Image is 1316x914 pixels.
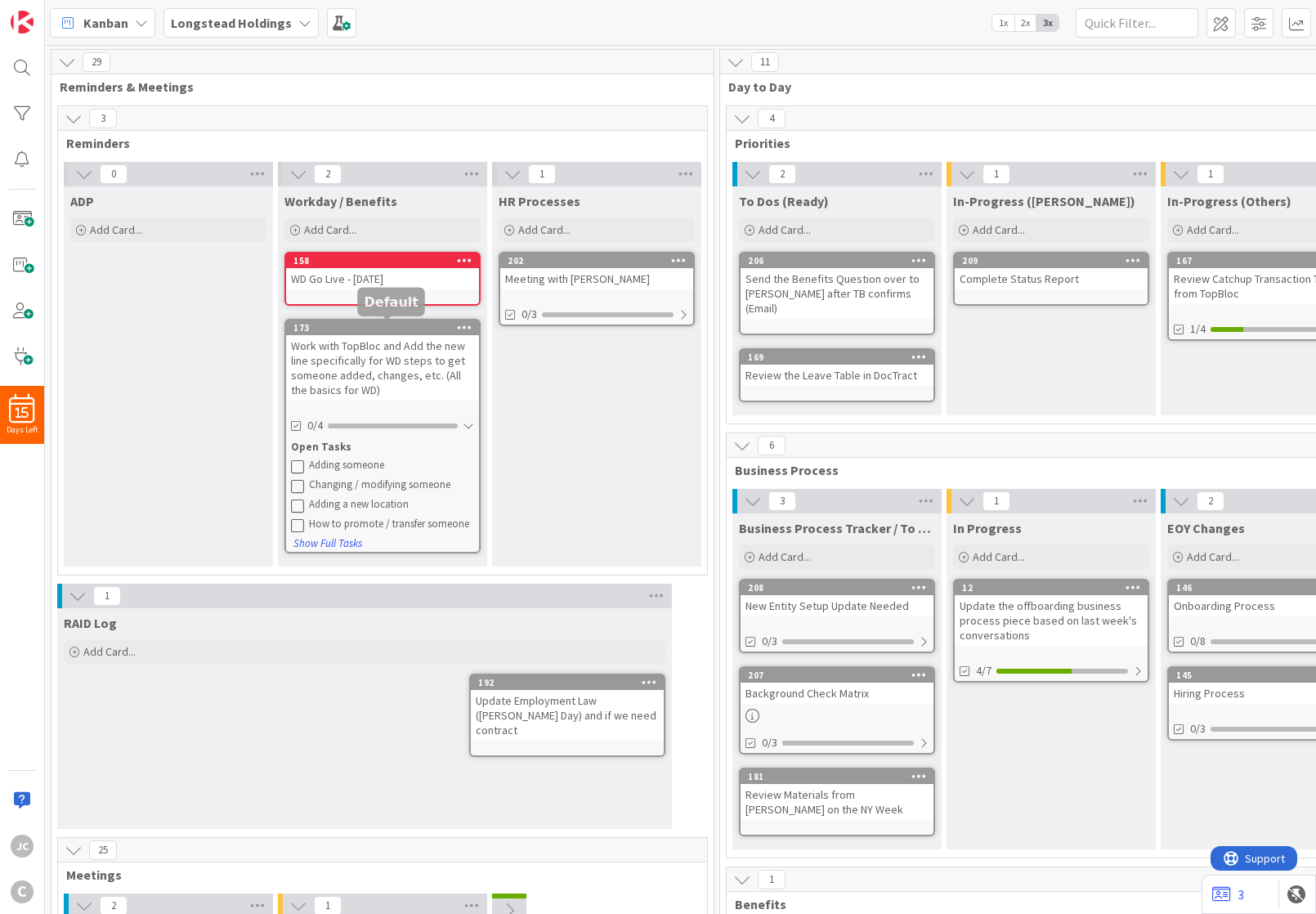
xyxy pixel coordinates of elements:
span: Add Card... [973,222,1025,237]
div: Update Employment Law ([PERSON_NAME] Day) and if we need contract [471,690,664,741]
span: Support [34,2,74,22]
div: 208New Entity Setup Update Needed [741,580,933,616]
span: 11 [751,52,779,72]
div: New Entity Setup Update Needed [741,595,933,616]
span: RAID Log [64,615,117,631]
span: 1x [992,15,1014,31]
div: Changing / modifying someone [309,478,474,491]
div: 209 [955,253,1148,268]
div: 202 [508,255,693,267]
div: 181 [748,771,933,782]
span: ADP [70,193,94,209]
div: 209Complete Status Report [955,253,1148,289]
span: 0/3 [1190,720,1206,737]
div: 208 [748,582,933,594]
div: 208 [741,580,933,595]
span: 3x [1036,15,1059,31]
span: Meetings [66,867,687,883]
span: Add Card... [973,549,1025,564]
div: Update the offboarding business process piece based on last week's conversations [955,595,1148,646]
span: In-Progress (Jerry) [953,193,1135,209]
span: 0/3 [762,633,777,650]
span: 0/8 [1190,633,1206,650]
input: Quick Filter... [1076,8,1198,38]
div: 209 [962,255,1148,267]
span: Add Card... [90,222,142,237]
span: 4/7 [976,662,991,679]
div: 202Meeting with [PERSON_NAME] [500,253,693,289]
div: Complete Status Report [955,268,1148,289]
span: EOY Changes [1167,520,1245,536]
div: 207 [748,670,933,681]
div: 181Review Materials from [PERSON_NAME] on the NY Week [741,769,933,820]
span: 1/4 [1190,320,1206,338]
span: Reminders [66,135,687,151]
div: Background Check Matrix [741,683,933,704]
span: Business Process Tracker / To Dos [739,520,935,536]
span: 25 [89,840,117,860]
span: 1 [1197,164,1224,184]
span: 3 [89,109,117,128]
span: Reminders & Meetings [60,78,693,95]
div: 192 [471,675,664,690]
div: 169 [748,352,933,363]
span: 0/3 [762,734,777,751]
span: Add Card... [1187,549,1239,564]
div: 158WD Go Live - [DATE] [286,253,479,289]
img: Visit kanbanzone.com [11,11,34,34]
span: 2 [1197,491,1224,511]
span: HR Processes [499,193,580,209]
div: 206 [748,255,933,267]
div: 207Background Check Matrix [741,668,933,704]
span: 2 [314,164,342,184]
button: Show Full Tasks [293,535,363,553]
span: 15 [16,407,29,419]
div: 192Update Employment Law ([PERSON_NAME] Day) and if we need contract [471,675,664,741]
span: 1 [758,870,786,889]
span: 1 [93,586,121,606]
span: 29 [83,52,110,72]
span: 4 [758,109,786,128]
div: Adding someone [309,459,474,472]
span: 0 [100,164,128,184]
span: Add Card... [759,222,811,237]
div: Adding a new location [309,498,474,511]
h5: Default [365,294,419,310]
span: In Progress [953,520,1022,536]
div: 192 [478,677,664,688]
a: 3 [1212,885,1244,904]
div: 173 [293,322,479,334]
div: Send the Benefits Question over to [PERSON_NAME] after TB confirms (Email) [741,268,933,319]
div: 12 [962,582,1148,594]
div: 12 [955,580,1148,595]
span: 6 [758,436,786,455]
span: 1 [983,491,1010,511]
span: 0/3 [521,306,537,323]
div: Meeting with [PERSON_NAME] [500,268,693,289]
div: 12Update the offboarding business process piece based on last week's conversations [955,580,1148,646]
span: In-Progress (Others) [1167,193,1291,209]
div: 169Review the Leave Table in DocTract [741,350,933,386]
div: WD Go Live - [DATE] [286,268,479,289]
span: Workday / Benefits [284,193,397,209]
span: 3 [768,491,796,511]
div: 158 [286,253,479,268]
span: 1 [983,164,1010,184]
div: 173 [286,320,479,335]
span: 0/4 [307,417,323,434]
span: 1 [528,164,556,184]
span: Kanban [83,13,128,33]
span: To Dos (Ready) [739,193,829,209]
div: 169 [741,350,933,365]
span: 2 [768,164,796,184]
div: 202 [500,253,693,268]
div: Open Tasks [291,439,474,455]
span: Add Card... [304,222,356,237]
div: 173Work with TopBloc and Add the new line specifically for WD steps to get someone added, changes... [286,320,479,401]
div: 206Send the Benefits Question over to [PERSON_NAME] after TB confirms (Email) [741,253,933,319]
b: Longstead Holdings [171,15,292,31]
div: 206 [741,253,933,268]
div: C [11,880,34,903]
div: JC [11,835,34,858]
span: Add Card... [83,644,136,659]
